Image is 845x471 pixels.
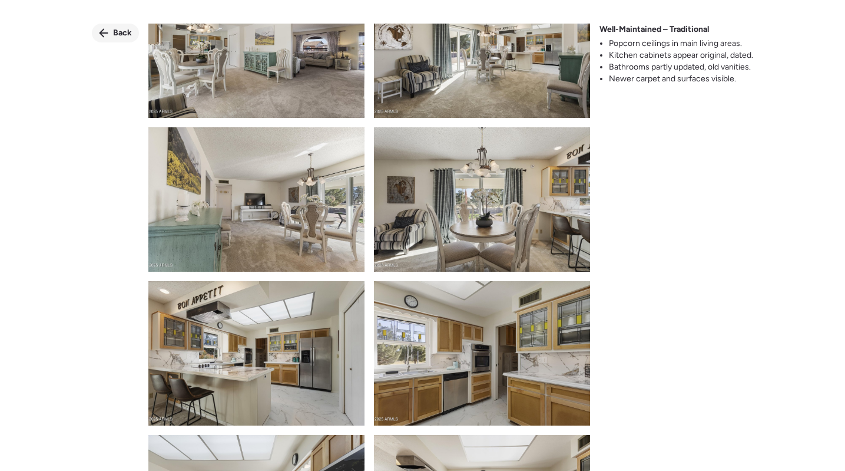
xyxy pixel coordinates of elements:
img: product [374,127,590,272]
img: product [148,127,364,272]
img: product [374,281,590,425]
img: product [148,281,364,425]
span: Well-Maintained – Traditional [599,24,709,35]
li: Newer carpet and surfaces visible. [609,73,753,85]
li: Bathrooms partly updated, old vanities. [609,61,753,73]
li: Popcorn ceilings in main living areas. [609,38,753,50]
li: Kitchen cabinets appear original, dated. [609,50,753,61]
span: Back [113,27,132,39]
